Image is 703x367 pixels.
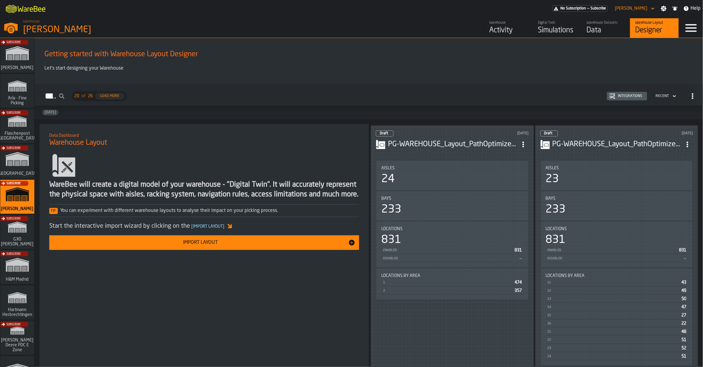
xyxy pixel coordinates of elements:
[44,50,198,59] span: Getting started with Warehouse Layout Designer
[587,21,625,25] div: Warehouse Datasets
[679,18,703,38] label: button-toggle-Menu
[35,84,703,106] h2: button-Layouts
[546,336,688,344] div: StatList-item-22
[691,5,701,12] span: Help
[0,74,34,109] a: link-to-/wh/i/48cbecf7-1ea2-4bc9-a439-03d5b66e1a58/simulations
[3,96,32,106] span: Arla - Fine Picking
[612,5,656,12] div: DropdownMenuValue-Sebastian Petruch Petruch
[546,227,567,231] span: Locations
[376,161,528,190] div: stat-Aisles
[44,48,693,50] h2: Sub Title
[42,110,58,115] span: 2025-07-09
[546,352,688,360] div: StatList-item-24
[656,94,669,98] div: DropdownMenuValue-4
[69,91,129,101] div: ButtonLoadMore-Load More-Prev-First-Last
[381,273,523,278] div: Title
[49,138,107,148] span: Warehouse Layout
[6,111,21,115] span: Subscribe
[681,321,686,326] span: 22
[546,254,688,262] div: StatList-item-Disabled
[546,196,688,201] div: Title
[40,43,698,65] div: title-Getting started with Warehouse Layout Designer
[547,281,679,285] div: 11
[53,239,348,246] div: Import Layout
[546,303,688,311] div: StatList-item-14
[515,289,522,293] span: 357
[540,130,558,137] div: status-0 2
[615,6,647,11] div: DropdownMenuValue-Sebastian Petruch Petruch
[381,196,523,201] div: Title
[587,6,589,11] span: —
[223,224,224,229] span: ]
[49,208,58,214] span: Tip:
[546,273,585,278] span: Locations by Area
[658,5,669,12] label: button-toggle-Settings
[684,256,686,261] span: —
[6,147,21,150] span: Subscribe
[546,227,688,231] div: Title
[546,295,688,303] div: StatList-item-13
[546,311,688,319] div: StatList-item-15
[383,257,517,261] div: Disabled
[376,222,528,267] div: stat-Locations
[381,234,401,246] div: 831
[681,354,686,358] span: 51
[381,286,523,295] div: StatList-item-2
[547,257,682,261] div: Disabled
[538,21,577,25] div: Digital Twin
[546,273,688,278] div: Title
[547,305,679,309] div: 14
[581,18,630,38] a: link-to-/wh/i/1653e8cc-126b-480f-9c47-e01e76aa4a88/data
[0,180,34,215] a: link-to-/wh/i/1653e8cc-126b-480f-9c47-e01e76aa4a88/simulations
[49,180,359,199] div: WareBee will create a digital model of your warehouse - "Digital Twin". It will accurately repres...
[44,65,693,72] p: Let's start designing your Warehouse
[489,26,528,35] div: Activity
[541,161,693,190] div: stat-Aisles
[98,94,122,98] div: Load More
[541,191,693,220] div: stat-Bays
[381,227,403,231] span: Locations
[635,21,674,25] div: Warehouse Layout
[552,5,608,12] a: link-to-/wh/i/1653e8cc-126b-480f-9c47-e01e76aa4a88/pricing/
[546,319,688,327] div: StatList-item-16
[49,235,359,250] button: button-Import Layout
[381,166,523,171] div: Title
[380,132,388,135] span: Draft
[544,132,553,135] span: Draft
[190,224,226,229] span: Import Layout
[615,94,645,98] div: Integrations
[81,94,85,99] span: of
[546,166,559,171] span: Aisles
[541,222,693,267] div: stat-Locations
[681,338,686,342] span: 51
[381,254,523,262] div: StatList-item-Disabled
[484,18,533,38] a: link-to-/wh/i/1653e8cc-126b-480f-9c47-e01e76aa4a88/feed/
[546,327,688,336] div: StatList-item-21
[546,344,688,352] div: StatList-item-23
[681,289,686,293] span: 49
[540,160,693,366] section: card-LayoutDashboardCard
[630,18,679,38] a: link-to-/wh/i/1653e8cc-126b-480f-9c47-e01e76aa4a88/designer
[546,196,556,201] span: Bays
[653,92,677,100] div: DropdownMenuValue-4
[681,305,686,309] span: 47
[546,203,566,216] div: 233
[0,215,34,250] a: link-to-/wh/i/baca6aa3-d1fc-43c0-a604-2a1c9d5db74d/simulations
[552,140,682,149] div: PG-WAREHOUSE_Layout_PathOptimized.csv
[546,173,559,185] div: 23
[547,297,679,301] div: 13
[376,130,393,137] div: status-0 2
[547,338,679,342] div: 22
[1,307,33,317] span: Hartmann Herbrechtingen
[49,207,359,214] div: You can experiment with different warehouse layouts to analyse their impact on your picking process.
[388,140,518,149] h3: PG-WAREHOUSE_Layout_PathOptimized.csv
[515,248,522,252] span: 831
[547,355,679,358] div: 24
[35,38,703,84] div: ItemListCard-
[23,19,40,24] span: Warehouse
[0,286,34,321] a: link-to-/wh/i/f0a6b354-7883-413a-84ff-a65eb9c31f03/simulations
[381,246,523,254] div: StatList-item-Enabled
